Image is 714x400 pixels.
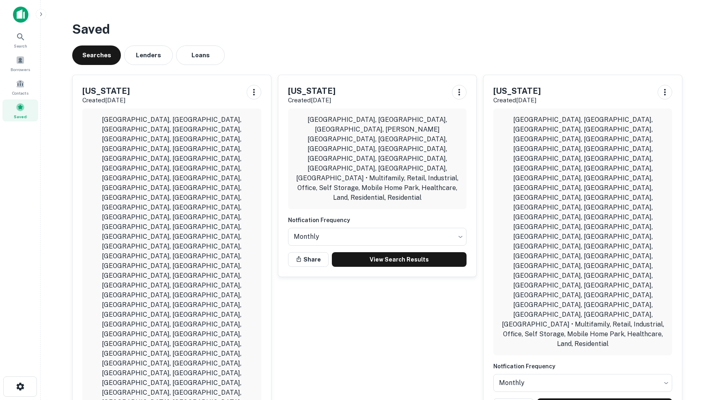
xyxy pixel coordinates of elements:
a: Search [2,29,38,51]
span: Saved [14,113,27,120]
a: Borrowers [2,52,38,74]
div: Without label [493,372,672,394]
iframe: Chat Widget [673,335,714,374]
p: [GEOGRAPHIC_DATA], [GEOGRAPHIC_DATA], [GEOGRAPHIC_DATA], [GEOGRAPHIC_DATA], [GEOGRAPHIC_DATA], [G... [500,115,666,349]
p: Created [DATE] [82,95,130,105]
a: Contacts [2,76,38,98]
button: Searches [72,45,121,65]
div: Without label [288,225,467,248]
p: [GEOGRAPHIC_DATA], [GEOGRAPHIC_DATA], [GEOGRAPHIC_DATA], [PERSON_NAME][GEOGRAPHIC_DATA], [GEOGRAP... [295,115,460,203]
h5: [US_STATE] [493,85,541,97]
button: Share [288,252,329,267]
a: View Search Results [332,252,467,267]
button: Loans [176,45,225,65]
p: Created [DATE] [493,95,541,105]
span: Contacts [12,90,28,96]
img: capitalize-icon.png [13,6,28,23]
h5: [US_STATE] [288,85,335,97]
h5: [US_STATE] [82,85,130,97]
h6: Notfication Frequency [493,362,672,371]
h6: Notfication Frequency [288,216,467,225]
a: Saved [2,99,38,121]
span: Borrowers [11,66,30,73]
h3: Saved [72,19,682,39]
p: Created [DATE] [288,95,335,105]
button: Lenders [124,45,173,65]
span: Search [14,43,27,49]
